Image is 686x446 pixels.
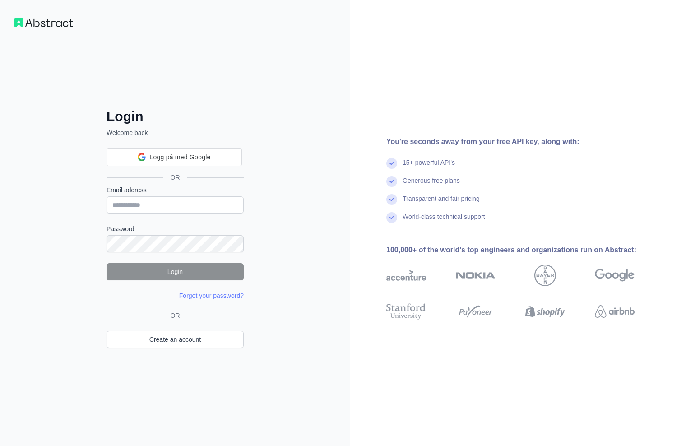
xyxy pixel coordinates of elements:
[107,224,244,233] label: Password
[386,176,397,187] img: check mark
[403,212,485,230] div: World-class technical support
[14,18,73,27] img: Workflow
[386,136,663,147] div: You're seconds away from your free API key, along with:
[386,245,663,256] div: 100,000+ of the world's top engineers and organizations run on Abstract:
[386,212,397,223] img: check mark
[386,158,397,169] img: check mark
[107,148,242,166] div: Logg på med Google
[403,158,455,176] div: 15+ powerful API's
[149,153,210,162] span: Logg på med Google
[163,173,187,182] span: OR
[167,311,184,320] span: OR
[107,128,244,137] p: Welcome back
[179,292,244,299] a: Forgot your password?
[386,194,397,205] img: check mark
[595,265,635,286] img: google
[107,263,244,280] button: Login
[386,265,426,286] img: accenture
[403,176,460,194] div: Generous free plans
[107,108,244,125] h2: Login
[403,194,480,212] div: Transparent and fair pricing
[386,302,426,321] img: stanford university
[456,302,496,321] img: payoneer
[107,186,244,195] label: Email address
[595,302,635,321] img: airbnb
[525,302,565,321] img: shopify
[456,265,496,286] img: nokia
[107,331,244,348] a: Create an account
[534,265,556,286] img: bayer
